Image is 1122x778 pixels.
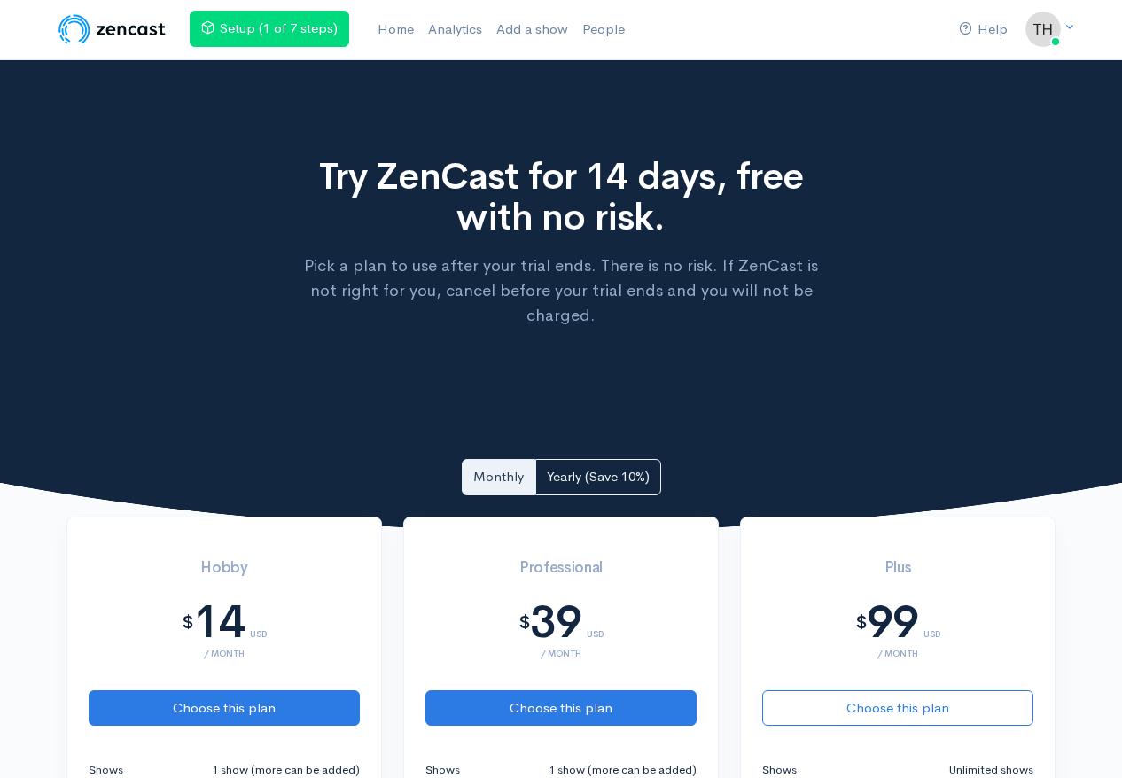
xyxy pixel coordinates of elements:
[190,11,349,47] a: Setup (1 of 7 steps)
[421,11,489,49] a: Analytics
[762,690,1033,727] button: Choose this plan
[182,613,194,633] div: $
[89,690,360,727] button: Choose this plan
[89,560,360,577] h3: Hobby
[867,597,918,648] div: 99
[762,560,1033,577] h3: Plus
[89,649,360,658] div: / month
[292,253,831,328] p: Pick a plan to use after your trial ends. There is no risk. If ZenCast is not right for you, canc...
[462,459,535,495] a: Monthly
[250,608,267,639] div: USD
[425,560,697,577] h3: Professional
[587,608,604,639] div: USD
[489,11,575,49] a: Add a show
[535,459,661,495] a: Yearly (Save 10%)
[518,613,531,633] div: $
[425,649,697,658] div: / month
[923,608,940,639] div: USD
[575,11,632,49] a: People
[56,12,168,47] img: ZenCast Logo
[952,11,1015,49] a: Help
[370,11,421,49] a: Home
[855,613,868,633] div: $
[193,597,245,648] div: 14
[292,156,831,237] h1: Try ZenCast for 14 days, free with no risk.
[1025,12,1061,47] img: ...
[425,690,697,727] button: Choose this plan
[762,649,1033,658] div: / month
[530,597,581,648] div: 39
